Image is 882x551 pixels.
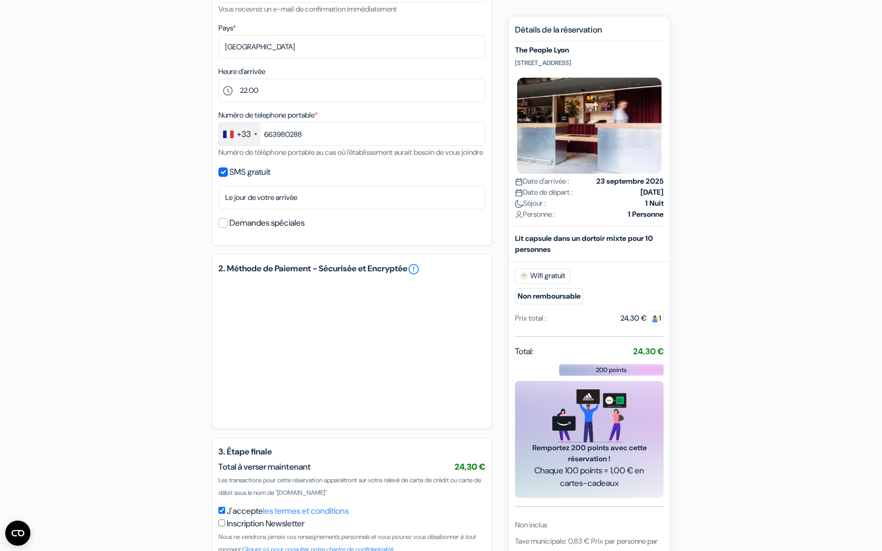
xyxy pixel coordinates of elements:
span: Date de départ : [515,186,573,197]
img: guest.svg [651,315,659,323]
button: Open CMP widget [5,521,30,546]
h5: 3. Étape finale [218,447,486,457]
label: SMS gratuit [229,165,270,179]
img: calendar.svg [515,189,523,197]
div: +33 [237,128,251,141]
small: Vous recevrez un e-mail de confirmation immédiatement [218,4,397,14]
span: Total: [515,345,533,357]
h5: Détails de la réservation [515,25,664,41]
span: Chaque 100 points = 1,00 € en cartes-cadeaux [528,464,651,489]
div: Non inclus [515,519,664,530]
span: 1 [647,310,664,325]
input: 6 12 34 56 78 [218,122,486,146]
img: free_wifi.svg [520,271,528,280]
span: Les transactions pour cette réservation apparaîtront sur votre relevé de carte de crédit ou carte... [218,476,481,497]
span: Séjour : [515,197,546,208]
label: Numéro de telephone portable [218,110,318,121]
strong: 24,30 € [633,345,664,356]
h5: The People Lyon [515,46,664,55]
label: Pays [218,23,236,34]
span: Wifi gratuit [515,268,570,283]
img: calendar.svg [515,178,523,186]
strong: 23 septembre 2025 [596,175,664,186]
label: J'accepte [227,505,349,517]
label: Demandes spéciales [229,216,304,230]
iframe: Cadre de saisie sécurisé pour le paiement [229,290,475,410]
div: Prix total : [515,312,547,323]
small: Numéro de téléphone portable au cas où l'établissement aurait besoin de vous joindre [218,147,483,157]
div: 24,30 € [621,312,664,323]
a: error_outline [407,263,420,275]
img: gift_card_hero_new.png [552,389,626,442]
label: Heure d'arrivée [218,66,265,77]
span: 24,30 € [455,461,486,472]
span: 200 points [596,365,627,374]
p: [STREET_ADDRESS] [515,59,664,67]
strong: 1 Personne [628,208,664,219]
h5: 2. Méthode de Paiement - Sécurisée et Encryptée [218,263,486,275]
strong: [DATE] [640,186,664,197]
div: France: +33 [219,123,260,145]
small: Non remboursable [515,288,583,304]
label: Inscription Newsletter [227,517,304,530]
span: Total à verser maintenant [218,461,311,472]
strong: 1 Nuit [645,197,664,208]
b: Lit capsule dans un dortoir mixte pour 10 personnes [515,233,653,253]
img: user_icon.svg [515,211,523,219]
span: Personne : [515,208,555,219]
span: Remportez 200 points avec cette réservation ! [528,442,651,464]
img: moon.svg [515,200,523,208]
span: Date d'arrivée : [515,175,569,186]
a: les termes et conditions [263,505,349,516]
